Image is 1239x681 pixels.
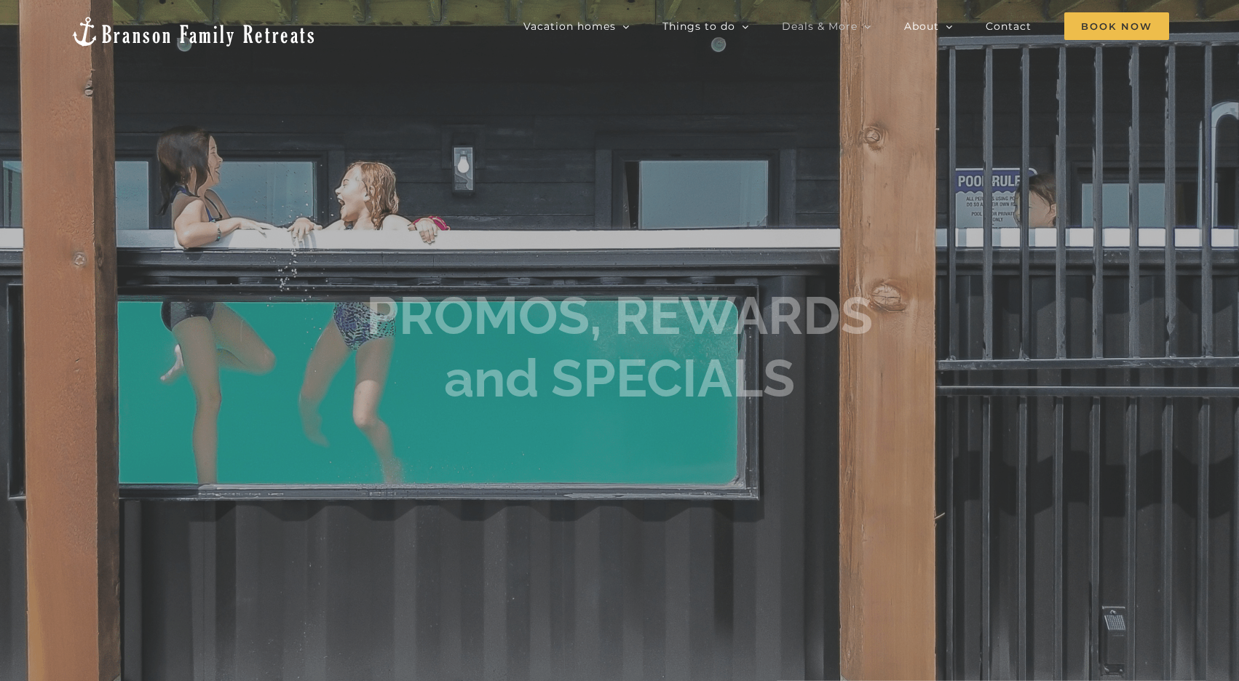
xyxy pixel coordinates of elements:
[662,12,749,41] a: Things to do
[782,21,858,31] span: Deals & More
[523,21,616,31] span: Vacation homes
[662,21,735,31] span: Things to do
[986,21,1032,31] span: Contact
[904,12,953,41] a: About
[70,15,317,48] img: Branson Family Retreats Logo
[782,12,871,41] a: Deals & More
[366,284,873,410] h1: PROMOS, REWARDS and SPECIALS
[904,21,939,31] span: About
[986,12,1032,41] a: Contact
[1064,12,1169,41] a: Book Now
[523,12,630,41] a: Vacation homes
[523,12,1169,41] nav: Main Menu
[1064,12,1169,40] span: Book Now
